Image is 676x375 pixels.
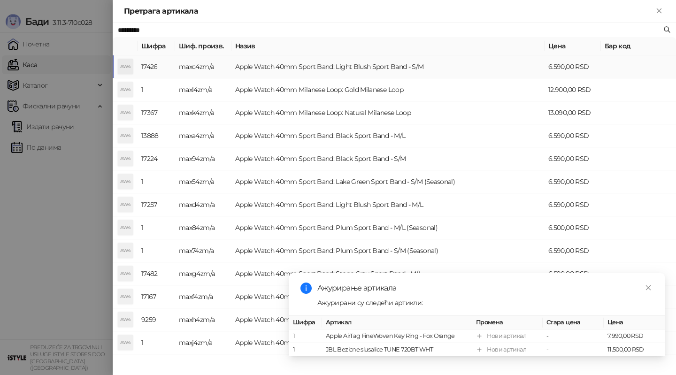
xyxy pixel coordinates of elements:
th: Артикал [322,316,472,329]
td: maxl4zm/a [175,78,231,101]
th: Бар код [601,37,676,55]
td: max54zm/a [175,170,231,193]
td: 17367 [138,101,175,124]
td: 1 [138,216,175,239]
td: 17482 [138,262,175,285]
td: 12.900,00 RSD [545,78,601,101]
td: - [543,329,604,343]
td: maxa4zm/a [175,124,231,147]
th: Шифра [138,37,175,55]
td: Apple Watch 40mm Sport Band: Plum Sport Band - M/L (Seasonal) [231,216,545,239]
td: 1 [138,78,175,101]
td: 11.500,00 RSD [604,343,665,357]
button: Close [653,6,665,17]
td: maxk4zm/a [175,101,231,124]
td: 1 [138,331,175,354]
div: AW4 [118,335,133,350]
div: Нови артикал [487,345,526,354]
td: maxh4zm/a [175,308,231,331]
td: 1 [138,239,175,262]
td: Apple AirTag FineWoven Key Ring - Fox Orange [322,329,472,343]
div: AW4 [118,197,133,212]
td: 6.590,00 RSD [545,193,601,216]
td: max84zm/a [175,216,231,239]
div: Ажурирање артикала [317,283,653,294]
td: Apple Watch 40mm Sport Band: Lake Green Sport Band - S/M (Seasonal) [231,170,545,193]
span: close [645,284,652,291]
td: Apple Watch 40mm Sport Band: Light Blush Sport Band - M/L [231,193,545,216]
td: 17224 [138,147,175,170]
div: AW4 [118,128,133,143]
td: JBL Bezicne slusalice TUNE 720BT WHT [322,343,472,357]
div: AW4 [118,289,133,304]
div: AW4 [118,312,133,327]
td: 6.590,00 RSD [545,239,601,262]
td: - [543,343,604,357]
td: 6.590,00 RSD [545,124,601,147]
td: 6.590,00 RSD [545,262,601,285]
td: Apple Watch 40mm Sport Loop: Plum Sport Loop [231,308,545,331]
div: AW4 [118,105,133,120]
td: Apple Watch 40mm Sport Band: Stone Gray Sport Band - M/L [231,262,545,285]
div: Претрага артикала [124,6,653,17]
td: 1 [138,170,175,193]
td: maxc4zm/a [175,55,231,78]
div: AW4 [118,243,133,258]
th: Промена [472,316,543,329]
div: AW4 [118,151,133,166]
th: Шифра [289,316,322,329]
td: Apple Watch 40mm Sport Band: Black Sport Band - S/M [231,147,545,170]
th: Шиф. произв. [175,37,231,55]
div: AW4 [118,266,133,281]
td: Apple Watch 40mm Sport Band: Light Blush Sport Band - S/M [231,55,545,78]
td: 6.590,00 RSD [545,170,601,193]
div: AW4 [118,174,133,189]
td: maxd4zm/a [175,193,231,216]
td: Apple Watch 40mm Milanese Loop: Natural Milanese Loop [231,101,545,124]
td: Apple Watch 40mm Sport Band: Black Sport Band - M/L [231,124,545,147]
div: AW4 [118,59,133,74]
th: Стара цена [543,316,604,329]
td: 7.990,00 RSD [604,329,665,343]
th: Цена [604,316,665,329]
td: 17257 [138,193,175,216]
td: 17167 [138,285,175,308]
td: max74zm/a [175,239,231,262]
div: Нови артикал [487,331,526,341]
td: 6.590,00 RSD [545,147,601,170]
td: 1 [289,329,322,343]
td: maxf4zm/a [175,285,231,308]
td: Apple Watch 40mm Sport Band: Plum Sport Band - S/M (Seasonal) [231,239,545,262]
td: 1 [289,343,322,357]
a: Close [643,283,653,293]
td: max94zm/a [175,147,231,170]
td: Apple Watch 40mm Milanese Loop: Gold Milanese Loop [231,78,545,101]
td: 6.590,00 RSD [545,55,601,78]
th: Назив [231,37,545,55]
div: AW4 [118,82,133,97]
span: info-circle [300,283,312,294]
td: 13888 [138,124,175,147]
td: Apple Watch 40mm Sport Loop: Ultramarine Sport Loop [231,331,545,354]
td: 13.090,00 RSD [545,101,601,124]
div: Ажурирани су следећи артикли: [317,298,653,308]
td: 17426 [138,55,175,78]
td: Apple Watch 40mm Sport Band: Stone Gray Sport Band - S/M [231,285,545,308]
td: 9259 [138,308,175,331]
div: AW4 [118,220,133,235]
td: 6.500,00 RSD [545,216,601,239]
td: maxg4zm/a [175,262,231,285]
th: Цена [545,37,601,55]
td: maxj4zm/a [175,331,231,354]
